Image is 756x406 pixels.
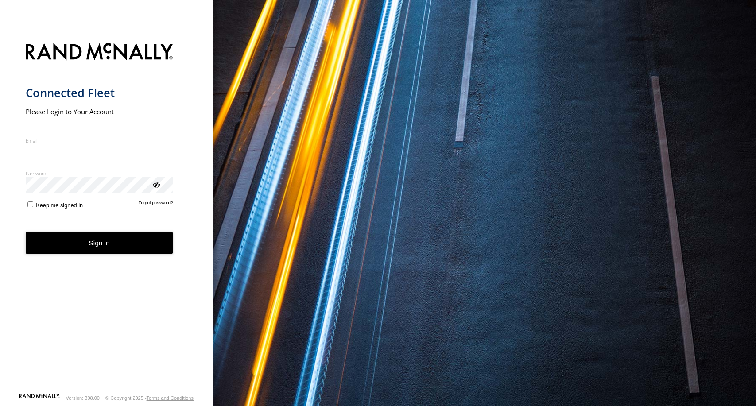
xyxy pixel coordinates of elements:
h1: Connected Fleet [26,85,173,100]
h2: Please Login to Your Account [26,107,173,116]
span: Keep me signed in [36,202,83,209]
form: main [26,38,187,393]
a: Terms and Conditions [147,395,194,401]
img: Rand McNally [26,41,173,64]
a: Visit our Website [19,394,60,402]
input: Keep me signed in [27,201,33,207]
label: Password [26,170,173,177]
a: Forgot password? [139,200,173,209]
button: Sign in [26,232,173,254]
div: ViewPassword [151,180,160,189]
div: Version: 308.00 [66,395,100,401]
div: © Copyright 2025 - [105,395,194,401]
label: Email [26,137,173,144]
